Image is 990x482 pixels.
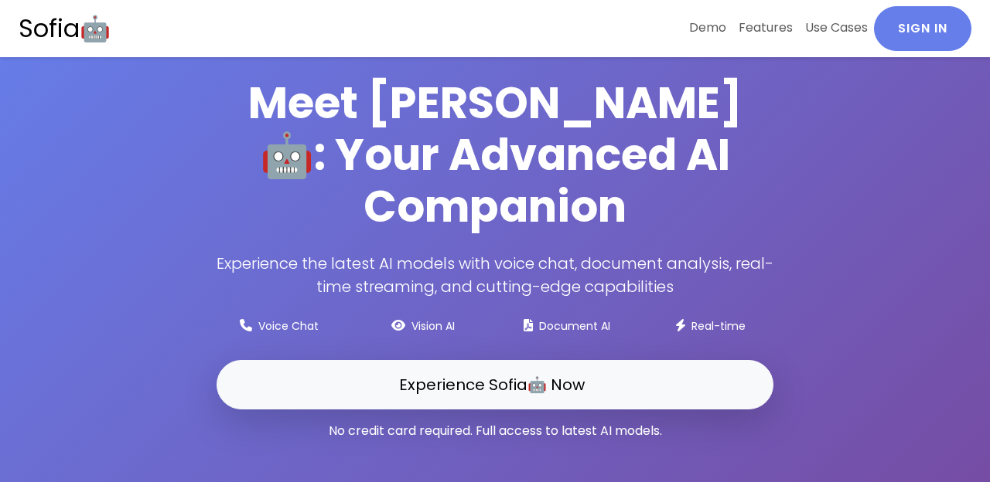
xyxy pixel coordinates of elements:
a: Features [732,6,799,49]
p: Experience the latest AI models with voice chat, document analysis, real-time streaming, and cutt... [217,252,773,298]
a: Experience Sofia🤖 Now [217,360,773,409]
small: Vision AI [411,318,455,334]
p: No credit card required. Full access to latest AI models. [217,422,773,440]
h1: Meet [PERSON_NAME]🤖: Your Advanced AI Companion [217,77,773,233]
a: Demo [683,6,732,49]
a: Use Cases [799,6,874,49]
a: Sign In [874,6,971,51]
span: Experience Sofia🤖 Now [399,374,585,395]
a: Sofia🤖 [19,6,111,51]
small: Real-time [691,318,746,334]
small: Voice Chat [258,318,319,334]
small: Document AI [539,318,610,334]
